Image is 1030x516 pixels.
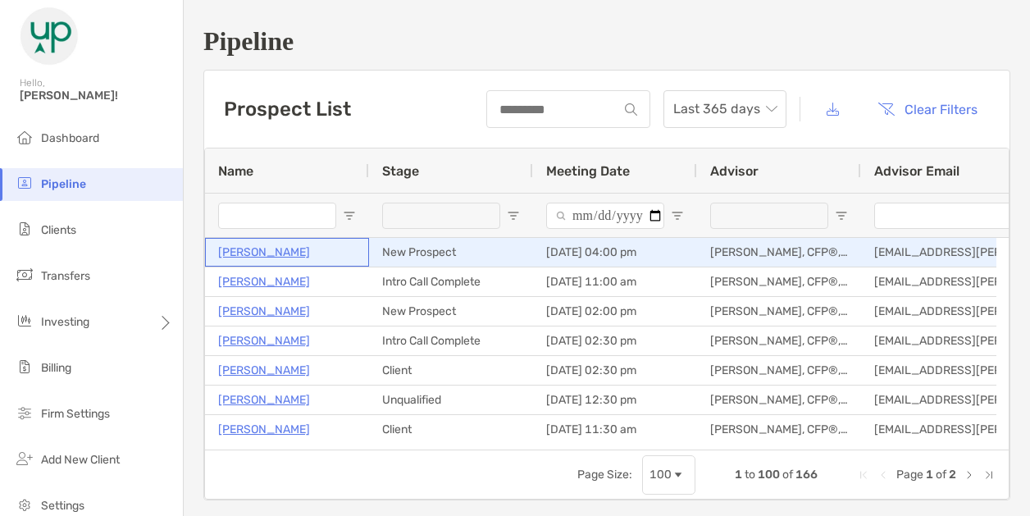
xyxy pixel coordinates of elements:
span: Last 365 days [673,91,777,127]
div: Intro Call Complete [369,326,533,355]
a: [PERSON_NAME] [218,272,310,292]
a: [PERSON_NAME] [218,390,310,410]
button: Open Filter Menu [343,209,356,222]
span: Investing [41,315,89,329]
span: 166 [795,468,818,482]
div: [DATE] 11:00 am [533,267,697,296]
div: Client [369,415,533,444]
h1: Pipeline [203,26,1010,57]
div: New Prospect [369,297,533,326]
div: Next Page [963,468,976,482]
span: of [782,468,793,482]
div: [PERSON_NAME], CFP®, CFA®, CDFA® [697,297,861,326]
img: pipeline icon [15,173,34,193]
a: [PERSON_NAME] [218,331,310,351]
img: Zoe Logo [20,7,79,66]
button: Open Filter Menu [835,209,848,222]
div: [PERSON_NAME], CFP®, CFA®, CDFA® [697,386,861,414]
img: clients icon [15,219,34,239]
img: input icon [625,103,637,116]
button: Open Filter Menu [671,209,684,222]
div: Page Size [642,455,695,495]
a: [PERSON_NAME] [218,301,310,322]
span: Clients [41,223,76,237]
span: 100 [758,468,780,482]
span: 1 [926,468,933,482]
div: [PERSON_NAME], CFP®, CFA®, CDFA® [697,326,861,355]
span: [PERSON_NAME]! [20,89,173,103]
span: Dashboard [41,131,99,145]
input: Name Filter Input [218,203,336,229]
div: New Prospect [369,238,533,267]
a: [PERSON_NAME] [218,419,310,440]
div: Last Page [982,468,996,482]
div: [PERSON_NAME], CFP®, CFA®, CDFA® [697,356,861,385]
button: Open Filter Menu [507,209,520,222]
div: [PERSON_NAME], CFP®, CFA®, CDFA® [697,267,861,296]
div: Unqualified [369,386,533,414]
div: [PERSON_NAME], CFP®, CFA®, CDFA® [697,238,861,267]
div: [DATE] 02:00 pm [533,297,697,326]
span: of [936,468,946,482]
span: Add New Client [41,453,120,467]
a: [PERSON_NAME] [218,242,310,263]
span: Billing [41,361,71,375]
span: Meeting Date [546,163,630,179]
img: settings icon [15,495,34,514]
img: transfers icon [15,265,34,285]
span: Firm Settings [41,407,110,421]
button: Clear Filters [865,91,990,127]
div: [DATE] 02:30 pm [533,356,697,385]
img: add_new_client icon [15,449,34,468]
div: 100 [649,468,672,482]
span: Name [218,163,253,179]
div: Page Size: [577,468,632,482]
img: dashboard icon [15,127,34,147]
span: 2 [949,468,956,482]
div: [DATE] 02:30 pm [533,326,697,355]
div: Intro Call Complete [369,267,533,296]
span: Transfers [41,269,90,283]
a: [PERSON_NAME] [218,360,310,381]
span: to [745,468,755,482]
div: Previous Page [877,468,890,482]
div: [DATE] 12:30 pm [533,386,697,414]
span: 1 [735,468,742,482]
input: Meeting Date Filter Input [546,203,664,229]
span: Stage [382,163,419,179]
span: Page [896,468,923,482]
span: Advisor Email [874,163,959,179]
div: Client [369,356,533,385]
span: Pipeline [41,177,86,191]
span: Advisor [710,163,759,179]
div: [DATE] 04:00 pm [533,238,697,267]
span: Settings [41,499,84,513]
div: First Page [857,468,870,482]
div: [DATE] 11:30 am [533,415,697,444]
img: billing icon [15,357,34,377]
img: investing icon [15,311,34,331]
img: firm-settings icon [15,403,34,422]
h3: Prospect List [224,98,351,121]
div: [PERSON_NAME], CFP®, CFA®, CDFA® [697,415,861,444]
